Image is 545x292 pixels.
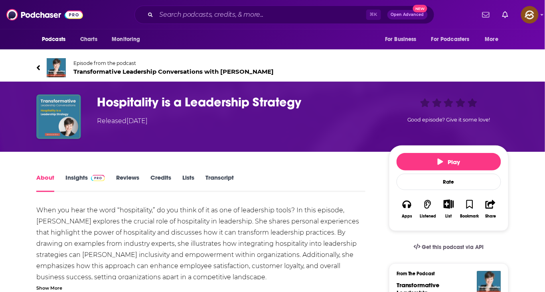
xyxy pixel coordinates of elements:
div: Listened [420,214,436,219]
a: Show notifications dropdown [479,8,493,22]
a: Get this podcast via API [407,237,490,257]
img: Podchaser Pro [91,175,105,181]
h1: Hospitality is a Leadership Strategy [97,94,376,110]
div: Show More ButtonList [438,194,459,223]
span: Good episode? Give it some love! [407,117,490,123]
span: Logged in as hey85204 [521,6,539,24]
a: Transformative Leadership Conversations with Winnie da SilvaEpisode from the podcastTransformativ... [36,58,509,77]
a: About [36,174,54,192]
a: Transcript [205,174,234,192]
span: Charts [80,34,97,45]
button: Play [397,153,501,170]
button: open menu [106,32,150,47]
input: Search podcasts, credits, & more... [156,8,366,21]
span: New [413,5,427,12]
div: Apps [402,214,412,219]
img: User Profile [521,6,539,24]
span: Podcasts [42,34,65,45]
span: ⌘ K [366,10,381,20]
button: open menu [426,32,481,47]
button: open menu [480,32,509,47]
span: For Podcasters [431,34,470,45]
span: Open Advanced [391,13,424,17]
a: Reviews [116,174,139,192]
button: Listened [417,194,438,223]
button: Share [480,194,501,223]
div: Rate [397,174,501,190]
div: Bookmark [460,214,479,219]
img: Transformative Leadership Conversations with Winnie da Silva [47,58,66,77]
button: Bookmark [459,194,480,223]
button: Show More Button [440,200,457,208]
div: Share [485,214,496,219]
button: Apps [397,194,417,223]
button: Open AdvancedNew [387,10,428,20]
button: open menu [379,32,427,47]
span: More [485,34,499,45]
div: List [446,214,452,219]
a: Charts [75,32,102,47]
a: InsightsPodchaser Pro [65,174,105,192]
span: Monitoring [112,34,140,45]
h3: From The Podcast [397,271,495,276]
span: Play [438,158,460,166]
span: For Business [385,34,417,45]
a: Lists [182,174,194,192]
div: Released [DATE] [97,116,148,126]
a: Credits [150,174,171,192]
img: Podchaser - Follow, Share and Rate Podcasts [6,7,83,22]
span: Episode from the podcast [73,60,274,66]
span: Get this podcast via API [422,244,484,251]
a: Show notifications dropdown [499,8,511,22]
button: Show profile menu [521,6,539,24]
span: Transformative Leadership Conversations with [PERSON_NAME] [73,68,274,75]
div: Search podcasts, credits, & more... [134,6,434,24]
button: open menu [36,32,76,47]
img: Hospitality is a Leadership Strategy [36,94,81,139]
